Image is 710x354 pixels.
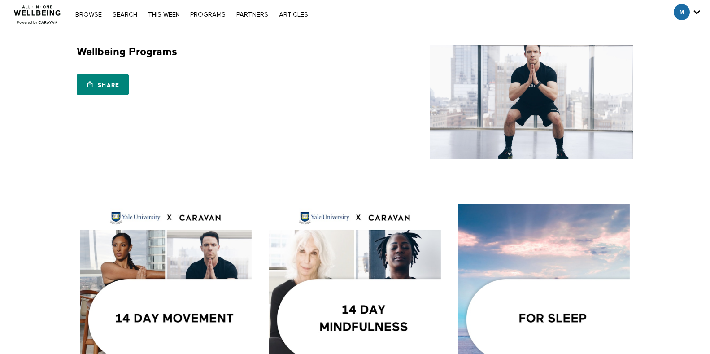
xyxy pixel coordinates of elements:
a: Browse [71,12,106,18]
a: ARTICLES [274,12,313,18]
a: PARTNERS [232,12,273,18]
a: Search [108,12,142,18]
nav: Primary [71,10,312,19]
a: THIS WEEK [144,12,184,18]
a: PROGRAMS [186,12,230,18]
a: Share [77,74,129,95]
h1: Wellbeing Programs [77,45,177,59]
img: Wellbeing Programs [430,45,633,159]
